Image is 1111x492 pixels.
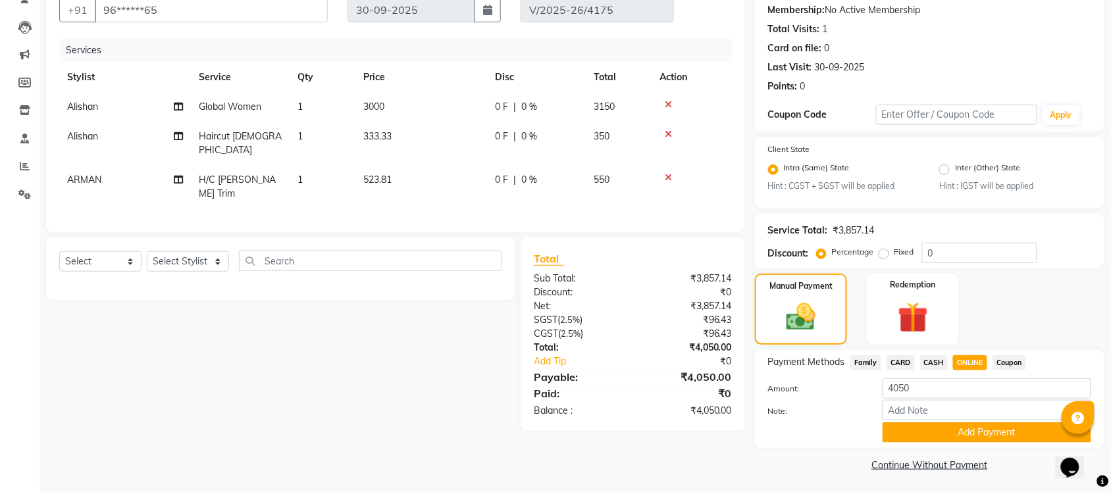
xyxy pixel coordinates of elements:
span: 1 [297,130,303,142]
button: Apply [1043,105,1080,125]
th: Service [191,62,290,92]
div: Sub Total: [524,272,633,285]
span: 0 F [495,173,508,187]
div: 30-09-2025 [815,61,865,74]
span: Payment Methods [768,355,845,369]
label: Amount: [758,383,873,395]
input: Enter Offer / Coupon Code [876,105,1037,125]
span: CARD [887,355,915,370]
img: _gift.svg [889,299,938,336]
span: 523.81 [363,174,392,185]
div: 0 [825,41,830,55]
th: Action [652,62,732,92]
label: Manual Payment [769,280,833,292]
div: Points: [768,80,798,93]
label: Fixed [894,246,914,258]
div: ₹3,857.14 [633,299,742,313]
iframe: chat widget [1056,439,1098,479]
input: Amount [883,378,1091,399]
th: Stylist [59,62,191,92]
div: Card on file: [768,41,822,55]
span: 550 [594,174,609,185]
a: Add Tip [524,355,651,368]
span: 3150 [594,101,615,112]
div: ( ) [524,313,633,327]
div: ₹0 [633,285,742,299]
div: No Active Membership [768,3,1091,17]
span: 0 % [521,100,537,114]
div: 1 [823,22,828,36]
label: Redemption [891,279,936,291]
span: 0 F [495,100,508,114]
span: Global Women [199,101,261,112]
div: ₹0 [651,355,742,368]
label: Client State [768,143,810,155]
div: Services [61,38,742,62]
span: 1 [297,101,303,112]
div: ₹96.43 [633,313,742,327]
span: CASH [920,355,948,370]
span: 350 [594,130,609,142]
img: _cash.svg [777,300,825,333]
button: Add Payment [883,422,1091,443]
div: Discount: [768,247,809,260]
div: Last Visit: [768,61,812,74]
th: Price [355,62,487,92]
label: Inter (Other) State [955,162,1020,178]
span: Total [534,252,564,266]
div: Discount: [524,285,633,299]
span: Alishan [67,130,98,142]
div: Coupon Code [768,108,876,122]
div: Total Visits: [768,22,820,36]
a: Continue Without Payment [758,458,1102,472]
span: 0 % [521,130,537,143]
div: ₹96.43 [633,327,742,341]
span: 2.5% [560,314,580,325]
span: ARMAN [67,174,101,185]
span: H/C [PERSON_NAME] Trim [199,174,276,199]
span: 2.5% [561,328,581,339]
span: ONLINE [953,355,987,370]
span: Family [850,355,881,370]
span: Haircut [DEMOGRAPHIC_DATA] [199,130,282,156]
div: ₹4,050.00 [633,341,742,355]
div: Payable: [524,369,633,385]
span: | [513,100,516,114]
div: ( ) [524,327,633,341]
div: ₹4,050.00 [633,369,742,385]
div: Service Total: [768,224,828,237]
input: Add Note [883,400,1091,420]
div: ₹0 [633,385,742,401]
span: SGST [534,314,557,326]
small: Hint : IGST will be applied [939,180,1091,192]
span: CGST [534,328,558,339]
label: Intra (Same) State [784,162,850,178]
span: | [513,173,516,187]
div: Total: [524,341,633,355]
div: ₹3,857.14 [833,224,875,237]
th: Disc [487,62,586,92]
div: Paid: [524,385,633,401]
label: Percentage [832,246,874,258]
th: Qty [290,62,355,92]
span: 0 % [521,173,537,187]
th: Total [586,62,652,92]
span: 3000 [363,101,384,112]
div: 0 [800,80,806,93]
div: Membership: [768,3,825,17]
div: Balance : [524,404,633,418]
span: 333.33 [363,130,392,142]
input: Search [239,251,502,271]
span: Alishan [67,101,98,112]
small: Hint : CGST + SGST will be applied [768,180,919,192]
span: | [513,130,516,143]
div: Net: [524,299,633,313]
div: ₹3,857.14 [633,272,742,285]
label: Note: [758,405,873,417]
span: 1 [297,174,303,185]
span: Coupon [993,355,1026,370]
span: 0 F [495,130,508,143]
div: ₹4,050.00 [633,404,742,418]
